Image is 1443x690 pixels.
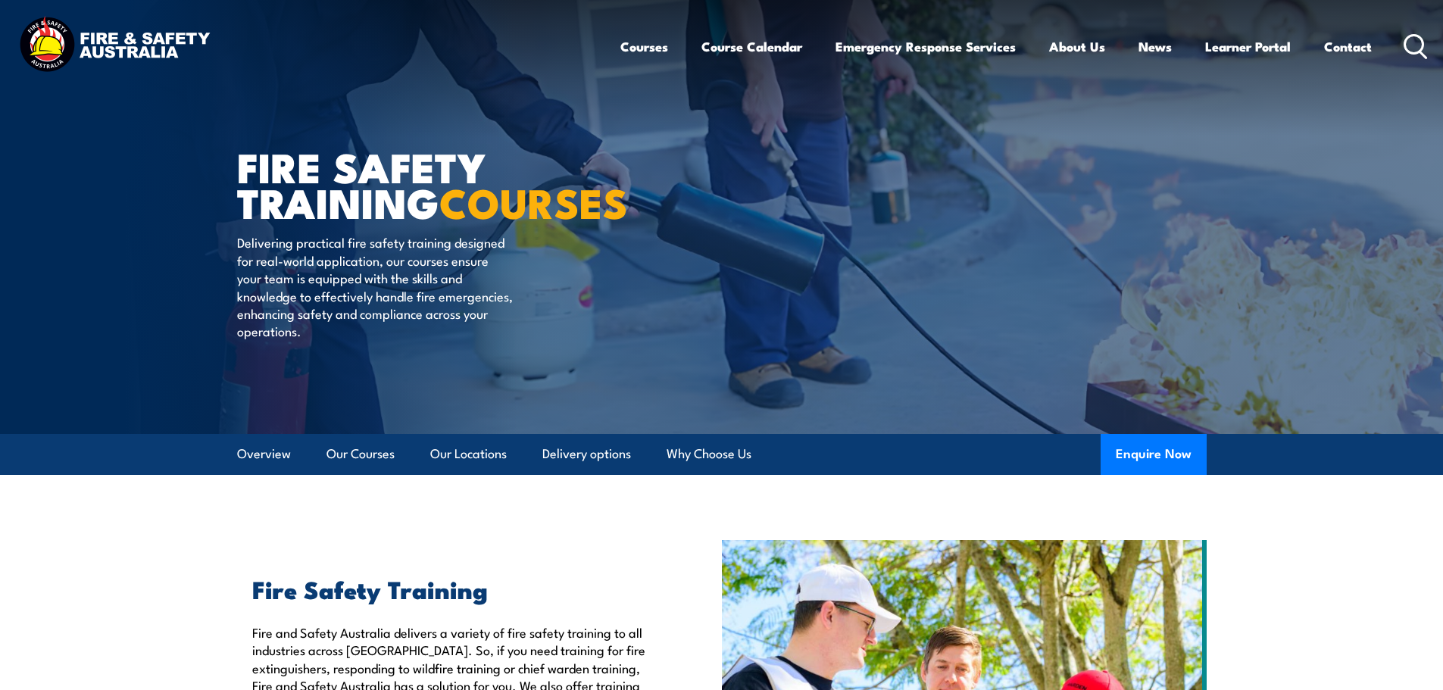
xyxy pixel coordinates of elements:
[836,27,1016,67] a: Emergency Response Services
[1049,27,1105,67] a: About Us
[542,434,631,474] a: Delivery options
[1205,27,1291,67] a: Learner Portal
[439,170,628,233] strong: COURSES
[667,434,751,474] a: Why Choose Us
[1138,27,1172,67] a: News
[1101,434,1207,475] button: Enquire Now
[237,434,291,474] a: Overview
[620,27,668,67] a: Courses
[252,578,652,599] h2: Fire Safety Training
[237,233,514,339] p: Delivering practical fire safety training designed for real-world application, our courses ensure...
[701,27,802,67] a: Course Calendar
[430,434,507,474] a: Our Locations
[326,434,395,474] a: Our Courses
[1324,27,1372,67] a: Contact
[237,148,611,219] h1: FIRE SAFETY TRAINING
